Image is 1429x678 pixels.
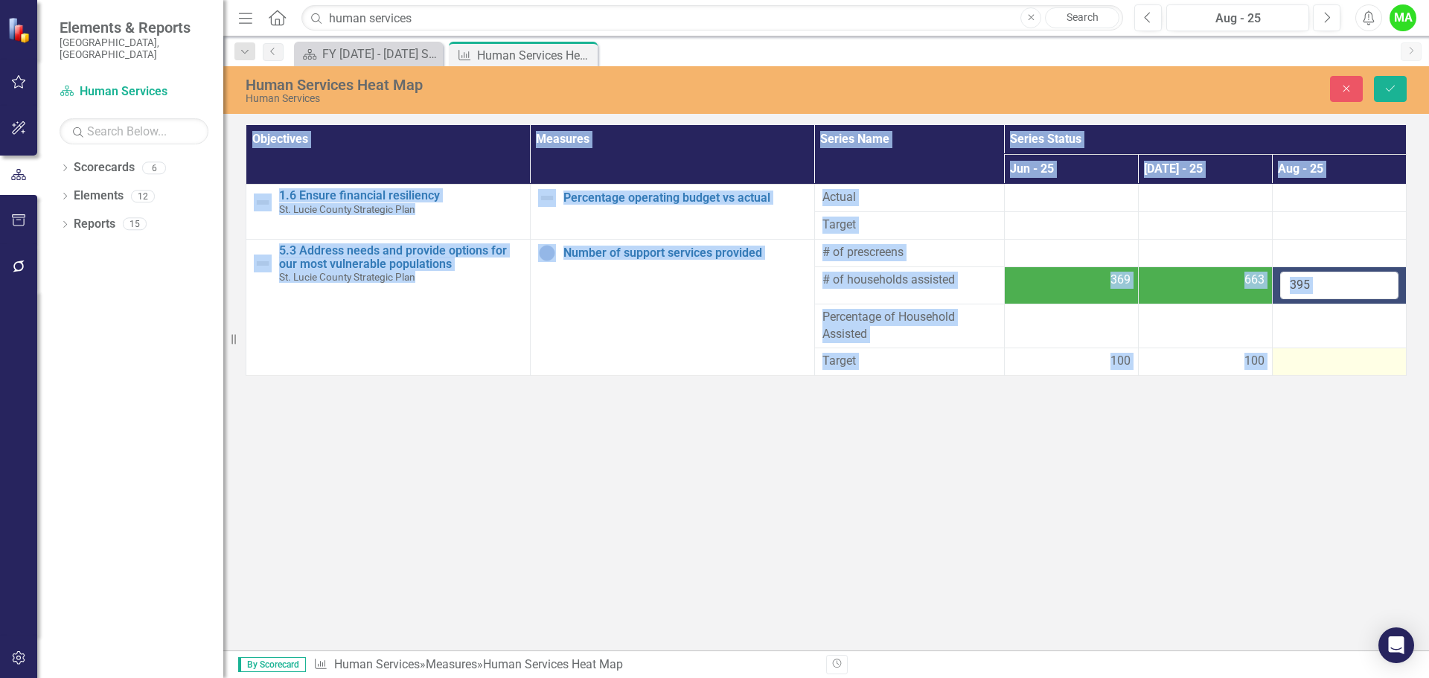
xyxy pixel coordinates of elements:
[563,246,807,260] a: Number of support services provided
[123,218,147,231] div: 15
[1390,4,1416,31] button: MA
[1378,627,1414,663] div: Open Intercom Messenger
[822,309,997,343] span: Percentage of Household Assisted
[1244,353,1265,370] span: 100
[254,194,272,211] img: Not Defined
[301,5,1123,31] input: Search ClearPoint...
[279,271,415,283] span: St. Lucie County Strategic Plan
[1166,4,1309,31] button: Aug - 25
[313,656,815,674] div: » »
[254,255,272,272] img: Not Defined
[1244,272,1265,289] span: 663
[1110,353,1131,370] span: 100
[246,93,897,104] div: Human Services
[322,45,439,63] div: FY [DATE] - [DATE] Strategic Plan
[60,118,208,144] input: Search Below...
[60,19,208,36] span: Elements & Reports
[477,46,594,65] div: Human Services Heat Map
[238,657,306,672] span: By Scorecard
[822,217,997,234] span: Target
[279,244,522,270] a: 5.3 Address needs and provide options for our most vulnerable populations
[822,272,997,289] span: # of households assisted
[822,353,997,370] span: Target
[131,190,155,202] div: 12
[142,161,166,174] div: 6
[298,45,439,63] a: FY [DATE] - [DATE] Strategic Plan
[334,657,420,671] a: Human Services
[538,189,556,207] img: Not Defined
[822,244,997,261] span: # of prescreens
[74,188,124,205] a: Elements
[74,159,135,176] a: Scorecards
[1171,10,1304,28] div: Aug - 25
[1045,7,1119,28] a: Search
[246,77,897,93] div: Human Services Heat Map
[279,203,415,215] span: St. Lucie County Strategic Plan
[60,83,208,100] a: Human Services
[279,189,522,202] a: 1.6 Ensure financial resiliency
[60,36,208,61] small: [GEOGRAPHIC_DATA], [GEOGRAPHIC_DATA]
[483,657,623,671] div: Human Services Heat Map
[426,657,477,671] a: Measures
[74,216,115,233] a: Reports
[563,191,807,205] a: Percentage operating budget vs actual
[1110,272,1131,289] span: 369
[538,244,556,262] img: No Information
[7,16,34,43] img: ClearPoint Strategy
[822,189,997,206] span: Actual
